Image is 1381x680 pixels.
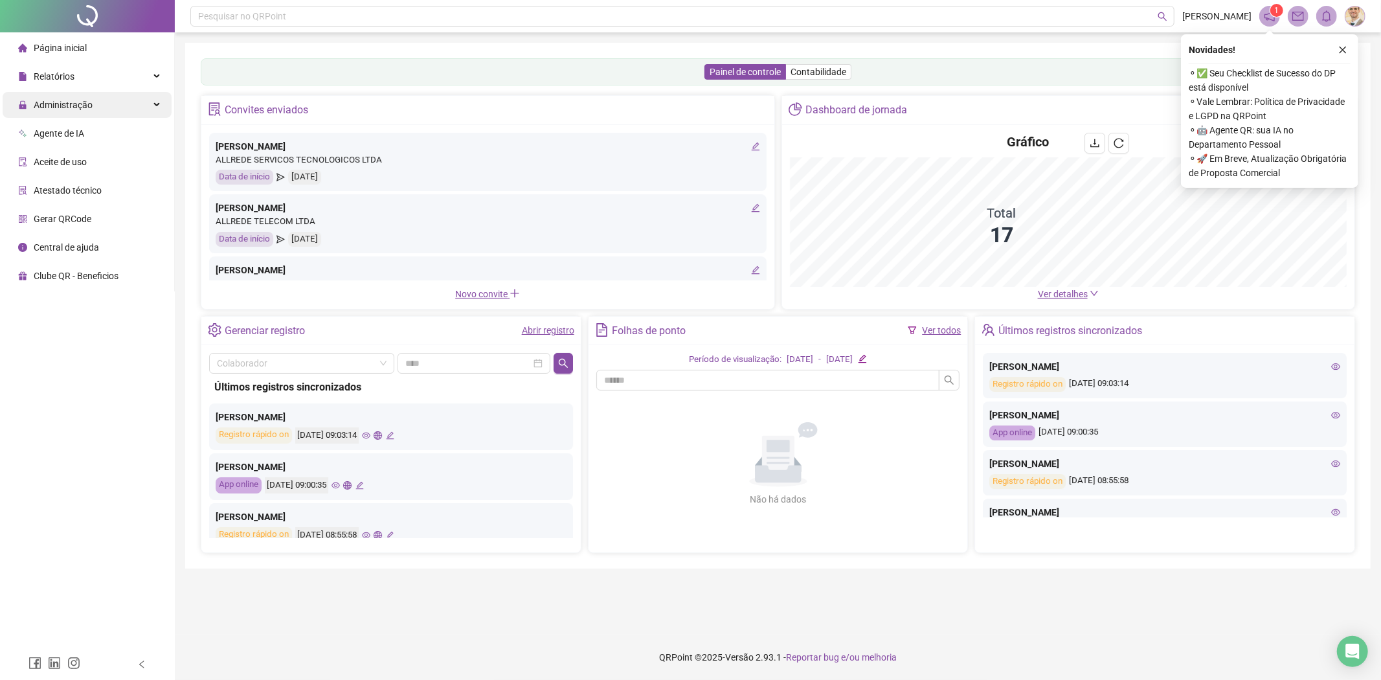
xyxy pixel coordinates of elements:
[208,323,221,337] span: setting
[137,660,146,669] span: left
[989,377,1066,392] div: Registro rápido on
[1292,10,1304,22] span: mail
[805,99,907,121] div: Dashboard de jornada
[276,232,285,247] span: send
[34,128,84,139] span: Agente de IA
[522,325,574,335] a: Abrir registro
[362,531,370,539] span: eye
[1189,66,1351,95] span: ⚬ ✅ Seu Checklist de Sucesso do DP está disponível
[455,289,520,299] span: Novo convite
[989,474,1340,489] div: [DATE] 08:55:58
[18,214,27,223] span: qrcode
[1038,289,1099,299] a: Ver detalhes down
[216,277,760,291] div: ALLREDE SERVICOS TECNOLOGICOS LTDA
[216,170,273,185] div: Data de início
[1182,9,1252,23] span: [PERSON_NAME]
[18,271,27,280] span: gift
[374,431,382,440] span: global
[989,425,1340,440] div: [DATE] 09:00:35
[276,170,285,185] span: send
[858,354,866,363] span: edit
[1114,138,1124,148] span: reload
[374,531,382,539] span: global
[34,43,87,53] span: Página inicial
[1264,10,1275,22] span: notification
[999,320,1143,342] div: Últimos registros sincronizados
[1090,138,1100,148] span: download
[1189,123,1351,152] span: ⚬ 🤖 Agente QR: sua IA no Departamento Pessoal
[362,431,370,440] span: eye
[67,657,80,670] span: instagram
[18,43,27,52] span: home
[18,100,27,109] span: lock
[216,153,760,167] div: ALLREDE SERVICOS TECNOLOGICOS LTDA
[908,326,917,335] span: filter
[295,427,359,444] div: [DATE] 09:03:14
[216,232,273,247] div: Data de início
[944,375,954,385] span: search
[216,460,567,474] div: [PERSON_NAME]
[18,157,27,166] span: audit
[265,477,328,493] div: [DATE] 09:00:35
[18,186,27,195] span: solution
[989,377,1340,392] div: [DATE] 09:03:14
[751,266,760,275] span: edit
[922,325,961,335] a: Ver todos
[175,635,1381,680] footer: QRPoint © 2025 - 2.93.1 -
[34,100,93,110] span: Administração
[1189,43,1235,57] span: Novidades !
[1158,12,1167,21] span: search
[216,215,760,229] div: ALLREDE TELECOM LTDA
[216,201,760,215] div: [PERSON_NAME]
[288,232,321,247] div: [DATE]
[818,353,821,367] div: -
[989,408,1340,422] div: [PERSON_NAME]
[787,353,813,367] div: [DATE]
[34,157,87,167] span: Aceite de uso
[1345,6,1365,26] img: 87201
[989,505,1340,519] div: [PERSON_NAME]
[989,425,1035,440] div: App online
[558,358,568,368] span: search
[982,323,995,337] span: team
[34,185,102,196] span: Atestado técnico
[1007,133,1049,151] h4: Gráfico
[689,353,781,367] div: Período de visualização:
[225,320,305,342] div: Gerenciar registro
[989,474,1066,489] div: Registro rápido on
[786,652,897,663] span: Reportar bug e/ou melhoria
[28,657,41,670] span: facebook
[1189,152,1351,180] span: ⚬ 🚀 Em Breve, Atualização Obrigatória de Proposta Comercial
[386,431,394,440] span: edit
[751,142,760,151] span: edit
[216,427,292,444] div: Registro rápido on
[208,102,221,116] span: solution
[1189,95,1351,123] span: ⚬ Vale Lembrar: Política de Privacidade e LGPD na QRPoint
[34,242,99,253] span: Central de ajuda
[725,652,754,663] span: Versão
[216,477,262,493] div: App online
[34,71,74,82] span: Relatórios
[826,353,853,367] div: [DATE]
[1321,10,1332,22] span: bell
[1038,289,1088,299] span: Ver detalhes
[1331,362,1340,371] span: eye
[34,214,91,224] span: Gerar QRCode
[288,170,321,185] div: [DATE]
[343,481,352,490] span: global
[18,243,27,252] span: info-circle
[595,323,609,337] span: file-text
[214,379,568,395] div: Últimos registros sincronizados
[751,203,760,212] span: edit
[791,67,846,77] span: Contabilidade
[989,359,1340,374] div: [PERSON_NAME]
[1275,6,1279,15] span: 1
[216,510,567,524] div: [PERSON_NAME]
[789,102,802,116] span: pie-chart
[510,288,520,299] span: plus
[216,263,760,277] div: [PERSON_NAME]
[386,531,394,539] span: edit
[989,457,1340,471] div: [PERSON_NAME]
[612,320,686,342] div: Folhas de ponto
[216,139,760,153] div: [PERSON_NAME]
